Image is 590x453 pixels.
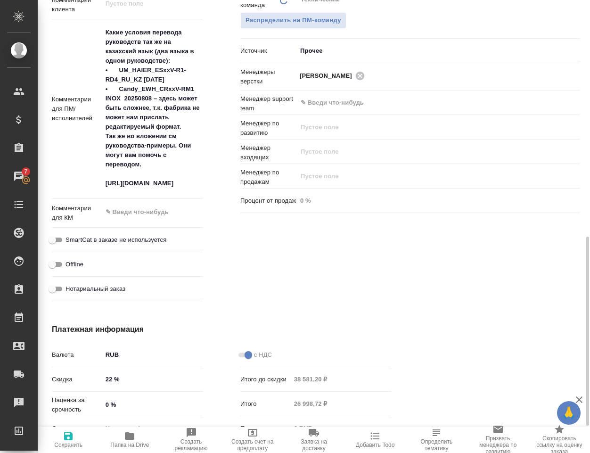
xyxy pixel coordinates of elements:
textarea: Какие условия перевода руководств так же на казахский язык (два языка в одном руководстве): • UM_... [102,25,203,191]
p: Процент от продаж [240,196,297,206]
span: Создать рекламацию [166,438,216,452]
span: Добавить Todo [356,442,394,448]
button: Open [574,75,576,77]
p: Итого до скидки [240,375,291,384]
a: 7 [2,165,35,188]
p: Скидка [52,375,102,384]
p: Наценка за срочность [52,395,102,414]
p: Комментарии для КМ [52,204,102,222]
button: Open [574,102,576,104]
span: Offline [66,260,83,269]
button: 🙏 [557,401,581,425]
input: ✎ Введи что-нибудь [102,398,203,412]
button: Заявка на доставку [283,427,344,453]
input: Пустое поле [300,146,557,157]
button: Скопировать ссылку на оценку заказа [529,427,590,453]
span: SmartCat в заказе не используется [66,235,166,245]
button: Создать счет на предоплату [222,427,283,453]
span: Сохранить [54,442,82,448]
p: Предоплачено [240,424,291,433]
input: Пустое поле [291,421,391,435]
p: Менеджеры верстки [240,67,297,86]
span: В заказе уже есть ответственный ПМ или ПМ группа [240,12,346,29]
p: Статус оплаты [52,424,102,433]
input: Пустое поле [291,397,391,411]
span: с НДС [254,350,272,360]
p: Итого [240,399,291,409]
div: Нет спецификации [102,420,203,437]
span: Распределить на ПМ-команду [246,15,341,26]
span: Папка на Drive [110,442,149,448]
button: Сохранить [38,427,99,453]
div: RUB [102,347,203,363]
input: Пустое поле [300,122,557,133]
button: Папка на Drive [99,427,160,453]
input: Пустое поле [297,194,580,207]
span: [PERSON_NAME] [300,71,358,81]
button: Добавить Todo [344,427,406,453]
p: Валюта [52,350,102,360]
button: Распределить на ПМ-команду [240,12,346,29]
p: Менеджер support team [240,94,297,113]
span: Определить тематику [411,438,461,452]
span: Создать счет на предоплату [228,438,278,452]
button: Определить тематику [406,427,467,453]
span: 7 [18,167,33,176]
span: 🙏 [561,403,577,423]
span: Заявка на доставку [289,438,339,452]
span: Нотариальный заказ [66,284,125,294]
p: Менеджер по продажам [240,168,297,187]
p: Менеджер входящих [240,143,297,162]
div: [PERSON_NAME] [300,70,368,82]
input: Пустое поле [300,171,557,182]
button: Создать рекламацию [160,427,221,453]
input: ✎ Введи что-нибудь [102,372,203,386]
p: Комментарии для ПМ/исполнителей [52,95,102,123]
div: Прочее [297,43,580,59]
button: Призвать менеджера по развитию [467,427,529,453]
h4: Платежная информация [52,324,391,335]
input: ✎ Введи что-нибудь [300,97,545,108]
p: Источник [240,46,297,56]
p: Менеджер по развитию [240,119,297,138]
input: Пустое поле [291,372,391,386]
